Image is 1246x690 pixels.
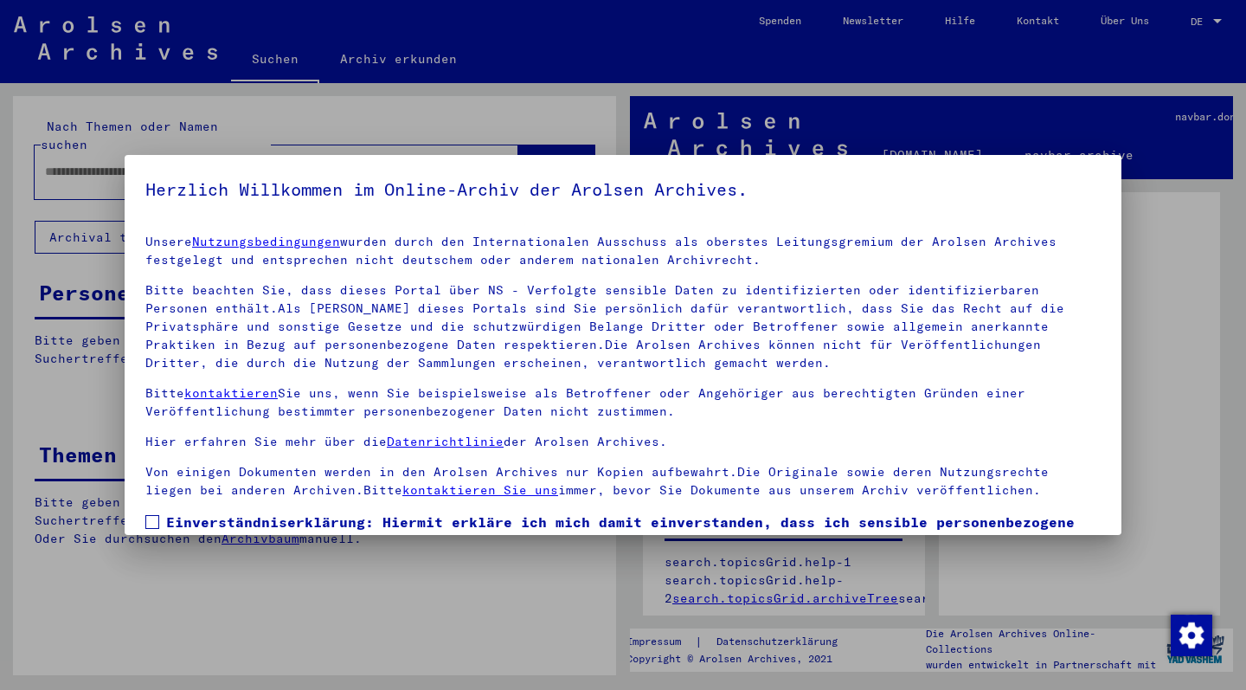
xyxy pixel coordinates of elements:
[184,385,278,401] a: kontaktieren
[145,233,1101,269] p: Unsere wurden durch den Internationalen Ausschuss als oberstes Leitungsgremium der Arolsen Archiv...
[166,512,1101,595] span: Einverständniserklärung: Hiermit erkläre ich mich damit einverstanden, dass ich sensible personen...
[145,384,1101,421] p: Bitte Sie uns, wenn Sie beispielsweise als Betroffener oder Angehöriger aus berechtigten Gründen ...
[1171,615,1212,656] img: Zustimmung ändern
[145,463,1101,500] p: Von einigen Dokumenten werden in den Arolsen Archives nur Kopien aufbewahrt.Die Originale sowie d...
[145,433,1101,451] p: Hier erfahren Sie mehr über die der Arolsen Archives.
[192,234,340,249] a: Nutzungsbedingungen
[1170,614,1211,655] div: Zustimmung ändern
[387,434,504,449] a: Datenrichtlinie
[145,176,1101,203] h5: Herzlich Willkommen im Online-Archiv der Arolsen Archives.
[145,281,1101,372] p: Bitte beachten Sie, dass dieses Portal über NS - Verfolgte sensible Daten zu identifizierten oder...
[402,482,558,498] a: kontaktieren Sie uns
